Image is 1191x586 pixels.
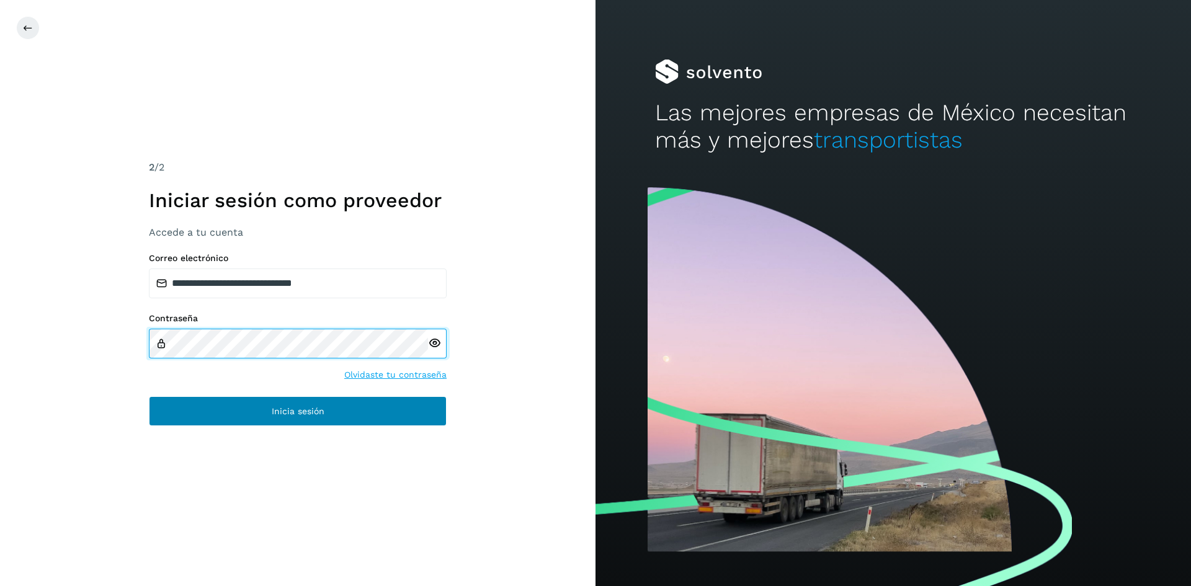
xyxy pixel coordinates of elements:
a: Olvidaste tu contraseña [344,368,447,381]
div: /2 [149,160,447,175]
h2: Las mejores empresas de México necesitan más y mejores [655,99,1131,154]
button: Inicia sesión [149,396,447,426]
h1: Iniciar sesión como proveedor [149,189,447,212]
label: Correo electrónico [149,253,447,264]
label: Contraseña [149,313,447,324]
span: Inicia sesión [272,407,324,415]
h3: Accede a tu cuenta [149,226,447,238]
span: transportistas [814,127,963,153]
span: 2 [149,161,154,173]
